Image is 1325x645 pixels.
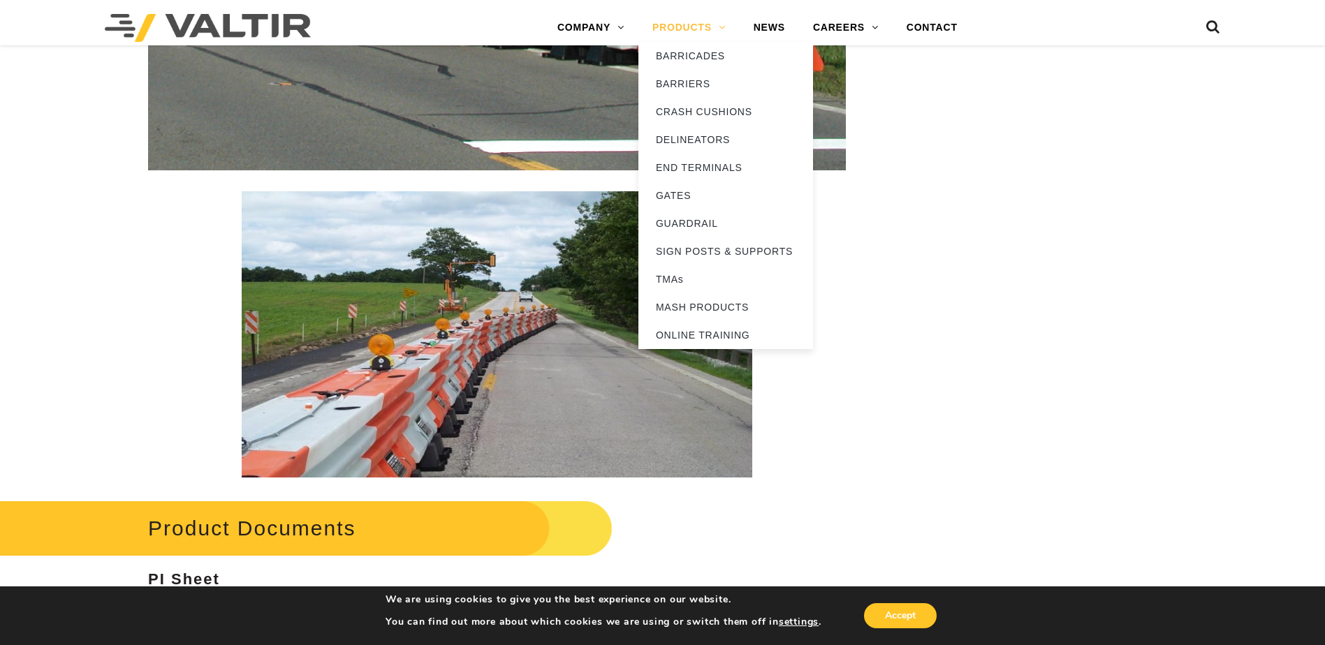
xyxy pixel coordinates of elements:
[638,42,813,70] a: BARRICADES
[148,570,220,588] strong: PI Sheet
[105,14,311,42] img: Valtir
[638,209,813,237] a: GUARDRAIL
[638,321,813,349] a: ONLINE TRAINING
[638,98,813,126] a: CRASH CUSHIONS
[740,14,799,42] a: NEWS
[386,593,821,606] p: We are using cookies to give you the best experience on our website.
[638,265,813,293] a: TMAs
[779,616,819,628] button: settings
[893,14,972,42] a: CONTACT
[638,154,813,181] a: END TERMINALS
[543,14,638,42] a: COMPANY
[638,70,813,98] a: BARRIERS
[638,14,740,42] a: PRODUCTS
[638,181,813,209] a: GATES
[638,293,813,321] a: MASH PRODUCTS
[799,14,893,42] a: CAREERS
[864,603,937,628] button: Accept
[638,237,813,265] a: SIGN POSTS & SUPPORTS
[638,126,813,154] a: DELINEATORS
[386,616,821,628] p: You can find out more about which cookies we are using or switch them off in .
